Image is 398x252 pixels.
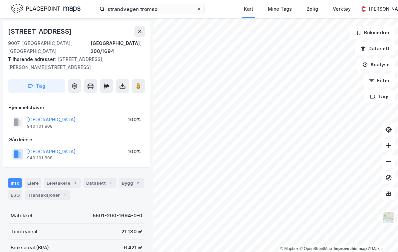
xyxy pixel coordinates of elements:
div: [STREET_ADDRESS] [8,26,73,37]
a: Improve this map [334,246,367,251]
div: 1 [107,180,114,186]
a: Mapbox [280,246,298,251]
div: Gårdeiere [8,136,145,144]
div: 1 [72,180,78,186]
div: Kart [244,5,253,13]
div: Eiere [25,178,41,188]
div: ESG [8,190,22,200]
div: Verktøy [333,5,351,13]
span: Tilhørende adresser: [8,56,57,62]
div: 100% [128,116,141,124]
div: Hjemmelshaver [8,104,145,112]
div: 940 101 808 [27,124,53,129]
div: 2 [134,180,141,186]
div: Kontrollprogram for chat [365,220,398,252]
div: Bruksareal (BRA) [11,244,49,252]
div: Transaksjoner [25,190,71,200]
div: 9007, [GEOGRAPHIC_DATA], [GEOGRAPHIC_DATA] [8,39,91,55]
button: Filter [363,74,395,87]
button: Bokmerker [350,26,395,39]
div: Info [8,178,22,188]
div: Datasett [84,178,116,188]
button: Tags [364,90,395,103]
div: 6 421 ㎡ [124,244,142,252]
div: Tomteareal [11,228,37,236]
div: Mine Tags [268,5,292,13]
input: Søk på adresse, matrikkel, gårdeiere, leietakere eller personer [105,4,196,14]
div: Bolig [306,5,318,13]
div: 940 101 808 [27,155,53,161]
div: 21 180 ㎡ [121,228,142,236]
div: 100% [128,148,141,156]
div: 1 [61,192,68,198]
iframe: Chat Widget [365,220,398,252]
img: Z [382,211,395,224]
div: [STREET_ADDRESS], [PERSON_NAME][STREET_ADDRESS] [8,55,140,71]
button: Tag [8,79,65,93]
div: Bygg [119,178,144,188]
a: OpenStreetMap [300,246,332,251]
div: Matrikkel [11,212,32,220]
div: 5501-200-1694-0-0 [93,212,142,220]
button: Datasett [355,42,395,55]
div: Leietakere [44,178,81,188]
div: [GEOGRAPHIC_DATA], 200/1694 [91,39,145,55]
button: Analyse [357,58,395,71]
img: logo.f888ab2527a4732fd821a326f86c7f29.svg [11,3,81,15]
